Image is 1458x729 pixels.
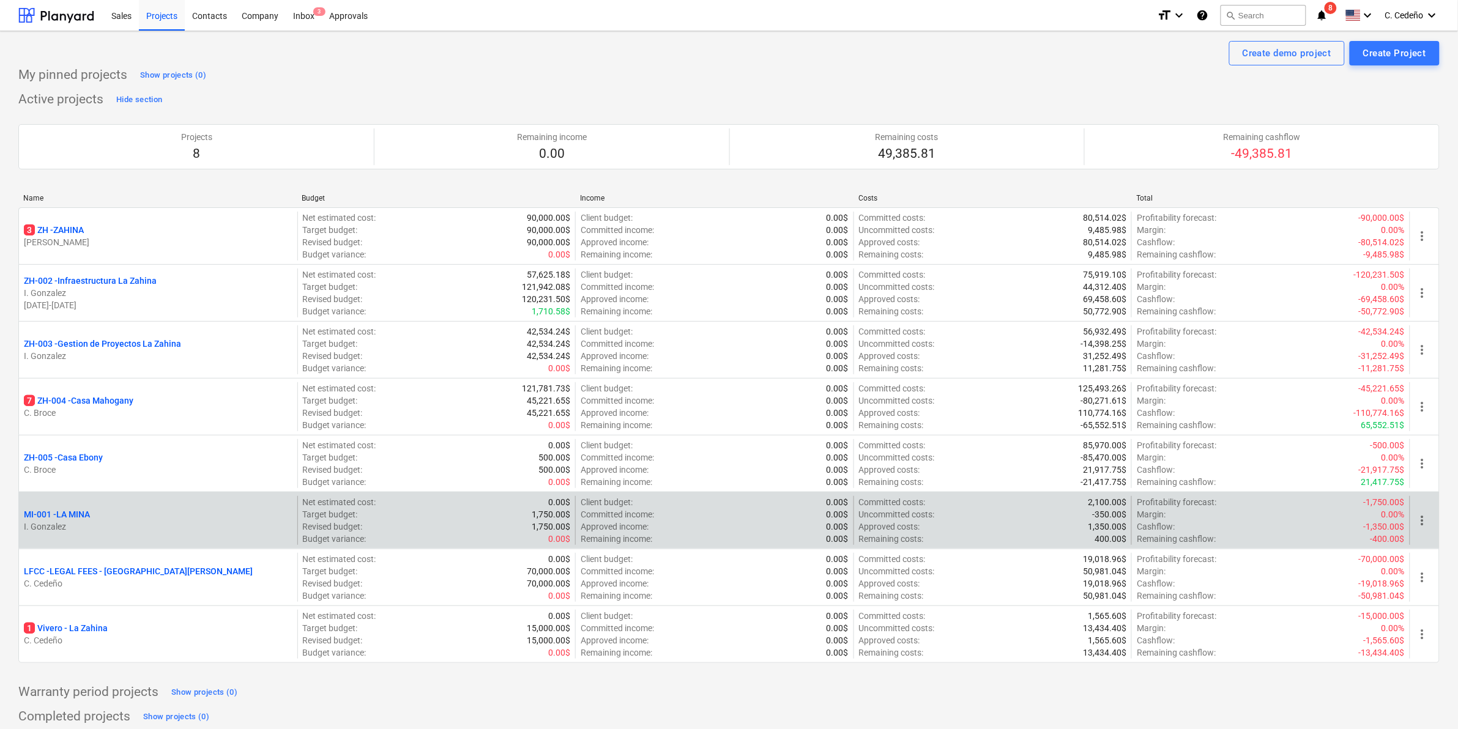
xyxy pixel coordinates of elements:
p: Remaining income [517,131,587,143]
p: Budget variance : [303,362,366,374]
p: 31,252.49$ [1083,350,1126,362]
p: Remaining costs : [859,476,924,488]
p: 0.00$ [827,419,849,431]
p: Approved costs : [859,577,920,590]
p: Client budget : [581,212,633,224]
p: Profitability forecast : [1137,325,1216,338]
p: -45,221.65$ [1359,382,1405,394]
button: Search [1221,5,1306,26]
p: 0.00% [1382,565,1405,577]
span: 1 [24,623,35,634]
p: 110,774.16$ [1078,407,1126,419]
p: -65,552.51$ [1080,419,1126,431]
span: C. Cedeño [1385,10,1424,20]
p: 500.00$ [538,464,570,476]
span: more_vert [1415,627,1430,642]
p: I. Gonzalez [24,520,292,533]
div: Income [580,194,849,202]
p: 56,932.49$ [1083,325,1126,338]
p: Remaining costs : [859,419,924,431]
p: Approved costs : [859,407,920,419]
p: 1,350.00$ [1088,520,1126,533]
p: Budget variance : [303,533,366,545]
p: Profitability forecast : [1137,496,1216,508]
div: Create demo project [1243,45,1331,61]
p: -11,281.75$ [1359,362,1405,374]
i: Knowledge base [1196,8,1208,23]
div: ZH-005 -Casa EbonyC. Broce [24,451,292,476]
p: ZH-005 - Casa Ebony [24,451,103,464]
p: Margin : [1137,281,1166,293]
i: notifications [1316,8,1328,23]
p: Net estimated cost : [303,212,376,224]
p: Committed costs : [859,212,926,224]
p: Approved income : [581,293,649,305]
p: Revised budget : [303,293,363,305]
p: 0.00$ [548,248,570,261]
p: Approved costs : [859,520,920,533]
p: C. Cedeño [24,577,292,590]
button: Show projects (0) [168,683,240,702]
p: Approved costs : [859,464,920,476]
p: 42,534.24$ [527,338,570,350]
button: Create Project [1350,41,1440,65]
p: 1,710.58$ [532,305,570,317]
p: -21,917.75$ [1359,464,1405,476]
div: LFCC -LEGAL FEES - [GEOGRAPHIC_DATA][PERSON_NAME]C. Cedeño [24,565,292,590]
p: 120,231.50$ [522,293,570,305]
p: 50,981.04$ [1083,565,1126,577]
p: 70,000.00$ [527,565,570,577]
p: 0.00$ [827,236,849,248]
p: Net estimated cost : [303,553,376,565]
p: Approved income : [581,520,649,533]
p: 1,750.00$ [532,508,570,520]
p: Budget variance : [303,419,366,431]
p: 50,772.90$ [1083,305,1126,317]
p: -19,018.96$ [1359,577,1405,590]
p: Profitability forecast : [1137,439,1216,451]
p: Remaining cashflow : [1137,533,1216,545]
p: Budget variance : [303,248,366,261]
p: Margin : [1137,338,1166,350]
p: Client budget : [581,382,633,394]
p: -69,458.60$ [1359,293,1405,305]
p: Remaining costs : [859,362,924,374]
p: Cashflow : [1137,520,1175,533]
p: Cashflow : [1137,464,1175,476]
p: My pinned projects [18,67,127,84]
div: Show projects (0) [140,68,206,83]
span: more_vert [1415,456,1430,471]
span: more_vert [1415,229,1430,243]
p: 0.00% [1382,394,1405,407]
p: Client budget : [581,496,633,508]
p: Projects [181,131,212,143]
p: 0.00$ [827,212,849,224]
p: Remaining income : [581,305,652,317]
p: Net estimated cost : [303,325,376,338]
span: 3 [24,224,35,235]
p: Remaining income : [581,419,652,431]
div: Create Project [1363,45,1426,61]
p: Target budget : [303,451,358,464]
p: Remaining income : [581,533,652,545]
p: 0.00$ [827,439,849,451]
p: 0.00$ [827,382,849,394]
p: Committed costs : [859,439,926,451]
p: Approved income : [581,350,649,362]
p: I. Gonzalez [24,350,292,362]
p: 19,018.96$ [1083,553,1126,565]
p: C. Broce [24,464,292,476]
p: 0.00$ [827,293,849,305]
div: Budget [302,194,570,202]
p: Remaining cashflow [1223,131,1300,143]
p: Margin : [1137,565,1166,577]
p: 0.00$ [827,305,849,317]
p: 0.00$ [827,224,849,236]
p: Cashflow : [1137,407,1175,419]
p: Approved income : [581,236,649,248]
p: LFCC - LEGAL FEES - [GEOGRAPHIC_DATA][PERSON_NAME] [24,565,253,577]
p: -9,485.98$ [1364,248,1405,261]
p: Vivero - La Zahina [24,622,108,634]
p: Revised budget : [303,520,363,533]
p: Uncommitted costs : [859,224,935,236]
